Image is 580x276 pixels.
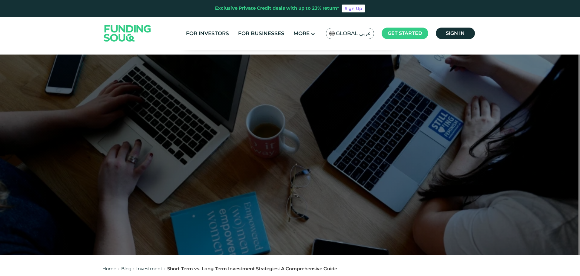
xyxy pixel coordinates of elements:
[336,30,371,37] span: Global عربي
[121,266,131,271] a: Blog
[436,28,475,39] a: Sign in
[342,5,365,12] a: Sign Up
[215,5,339,12] div: Exclusive Private Credit deals with up to 23% return*
[446,30,465,36] span: Sign in
[388,30,422,36] span: Get started
[237,28,286,38] a: For Businesses
[184,28,230,38] a: For Investors
[329,31,335,36] img: SA Flag
[98,18,157,48] img: Logo
[167,265,337,272] div: Short-Term vs. Long-Term Investment Strategies: A Comprehensive Guide
[136,266,162,271] a: Investment
[102,266,116,271] a: Home
[293,30,310,36] span: More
